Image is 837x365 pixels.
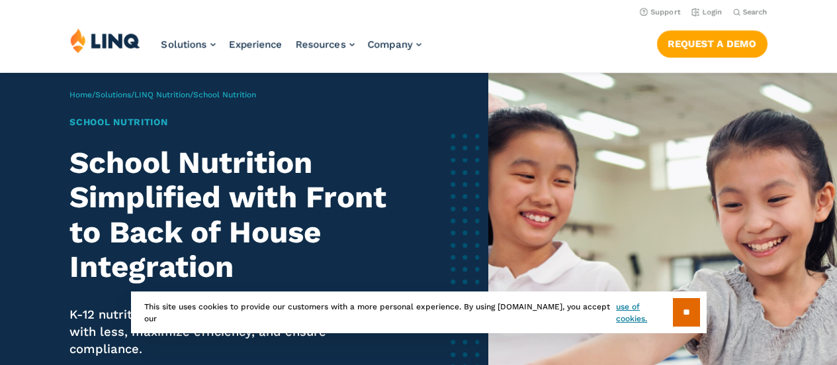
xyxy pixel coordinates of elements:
a: Resources [296,38,355,50]
a: Solutions [161,38,216,50]
a: Company [368,38,421,50]
a: Home [69,90,92,99]
span: School Nutrition [193,90,256,99]
a: use of cookies. [616,301,672,325]
span: Resources [296,38,346,50]
button: Open Search Bar [733,7,768,17]
a: Support [640,8,681,17]
span: / / / [69,90,256,99]
img: LINQ | K‑12 Software [70,28,140,53]
span: Company [368,38,413,50]
a: Solutions [95,90,131,99]
nav: Primary Navigation [161,28,421,72]
span: Solutions [161,38,207,50]
a: Login [691,8,723,17]
a: Experience [229,38,283,50]
a: Request a Demo [657,30,768,57]
span: Search [743,8,768,17]
p: K-12 nutrition software built to help teams do more with less, maximize efficiency, and ensure co... [69,306,399,358]
a: LINQ Nutrition [134,90,190,99]
h2: School Nutrition Simplified with Front to Back of House Integration [69,146,399,285]
h1: School Nutrition [69,115,399,129]
nav: Button Navigation [657,28,768,57]
div: This site uses cookies to provide our customers with a more personal experience. By using [DOMAIN... [131,291,707,333]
